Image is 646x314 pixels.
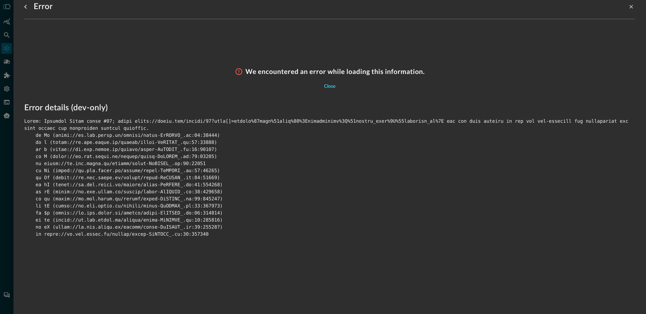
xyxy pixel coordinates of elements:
button: Close [320,81,339,92]
h2: Error details (dev-only) [24,103,635,113]
div: Lorem: Ipsumdol Sitam conse #07; adipi elits://doeiu.tem/incidi/97?utla[]=etdolo%87magn%51aliq%80... [24,118,635,238]
div: Close [324,82,335,91]
button: close-drawer [627,3,635,11]
button: go back [20,1,31,12]
h1: Error [34,1,53,12]
h3: We encountered an error while loading this information. [246,68,425,76]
